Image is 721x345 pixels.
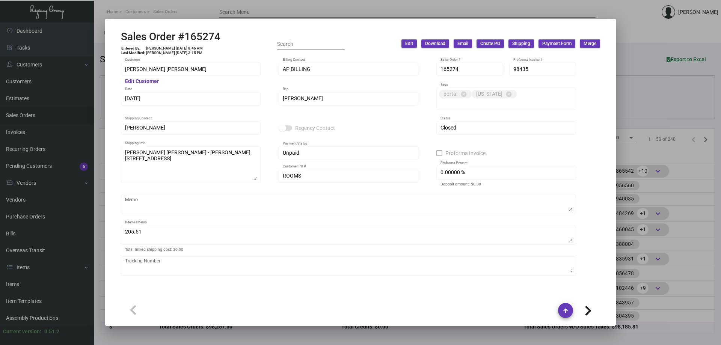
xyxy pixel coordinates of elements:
[508,39,534,48] button: Shipping
[439,90,472,98] mat-chip: portal
[505,91,512,98] mat-icon: cancel
[3,328,41,336] div: Current version:
[477,39,504,48] button: Create PO
[584,41,596,47] span: Merge
[538,39,575,48] button: Payment Form
[125,78,159,84] mat-hint: Edit Customer
[121,30,220,43] h2: Sales Order #165274
[121,51,146,55] td: Last Modified:
[512,41,530,47] span: Shipping
[454,39,472,48] button: Email
[121,46,146,51] td: Entered By:
[445,149,486,158] span: Proforma Invoice
[283,150,299,156] span: Unpaid
[146,51,203,55] td: [PERSON_NAME] [DATE] 3:15 PM
[542,41,572,47] span: Payment Form
[425,41,445,47] span: Download
[146,46,203,51] td: [PERSON_NAME] [DATE] 8:46 AM
[44,328,59,336] div: 0.51.2
[460,91,467,98] mat-icon: cancel
[472,90,517,98] mat-chip: [US_STATE]
[295,124,335,133] span: Regency Contact
[440,125,456,131] span: Closed
[457,41,468,47] span: Email
[421,39,449,48] button: Download
[125,247,183,252] mat-hint: Total linked shipping cost: $0.00
[480,41,500,47] span: Create PO
[580,39,600,48] button: Merge
[401,39,417,48] button: Edit
[405,41,413,47] span: Edit
[440,182,481,187] mat-hint: Deposit amount: $0.00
